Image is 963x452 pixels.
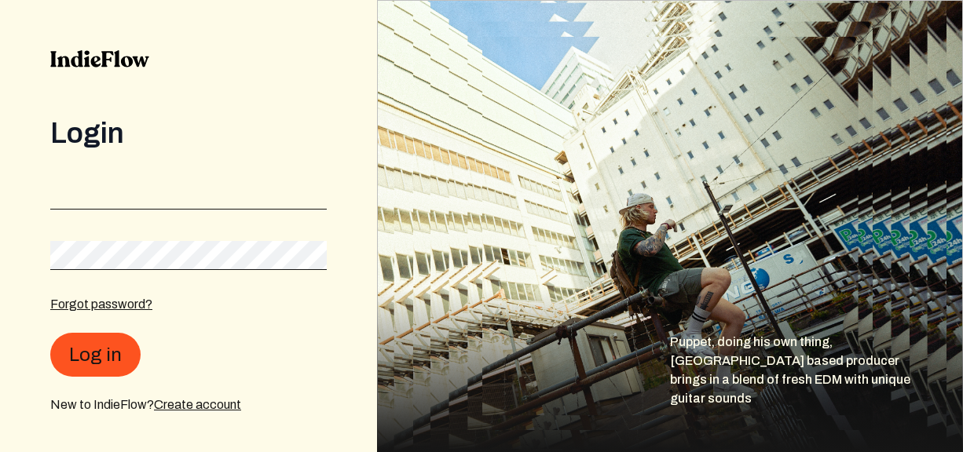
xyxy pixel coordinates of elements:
[50,297,152,311] a: Forgot password?
[154,398,241,411] a: Create account
[50,395,327,414] div: New to IndieFlow?
[50,333,141,377] button: Log in
[50,50,149,67] img: indieflow-logo-black.svg
[50,118,327,149] div: Login
[670,333,963,452] div: Puppet, doing his own thing, [GEOGRAPHIC_DATA] based producer brings in a blend of fresh EDM with...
